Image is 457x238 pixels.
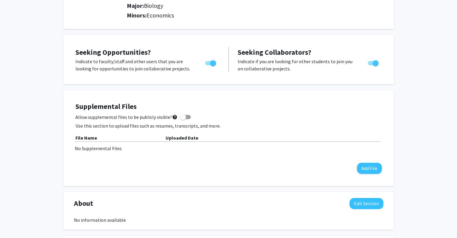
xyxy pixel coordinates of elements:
span: Economics [147,11,174,19]
span: About [74,198,93,209]
div: No information available [74,216,383,224]
div: Toggle [365,58,382,67]
button: Add File [357,163,382,174]
iframe: Chat [5,211,26,233]
button: Edit About [349,198,383,209]
p: Indicate to faculty/staff and other users that you are looking for opportunities to join collabor... [75,58,194,72]
div: No Supplemental Files [75,145,382,152]
span: Seeking Collaborators? [238,48,311,57]
span: Biology [144,2,163,9]
h2: Major: [127,2,383,9]
div: Toggle [203,58,219,67]
p: Indicate if you are looking for other students to join you on collaborative projects. [238,58,356,72]
b: File Name [75,135,97,141]
b: Uploaded Date [166,135,198,141]
p: Use this section to upload files such as resumes, transcripts, and more. [75,122,382,129]
mat-icon: help [172,113,178,121]
h2: Minors: [127,12,383,19]
span: Allow supplemental files to be publicly visible? [75,113,178,121]
h4: Supplemental Files [75,102,382,111]
span: Seeking Opportunities? [75,48,151,57]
